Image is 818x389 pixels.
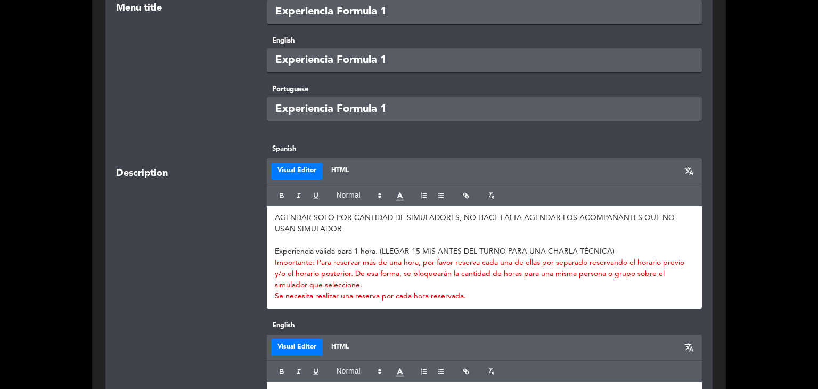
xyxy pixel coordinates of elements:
[267,84,702,95] label: Portuguese
[267,97,702,121] input: Write title here
[681,163,698,180] button: translate
[275,213,694,235] p: AGENDAR SOLO POR CANTIDAD DE SIMULADORES, NO HACE FALTA AGENDAR LOS ACOMPAÑANTES QUE NO USAN SIMU...
[267,35,702,46] label: English
[271,339,323,356] button: Visual Editor
[275,259,686,289] span: Importante: Para reservar más de una hora, por favor reserva cada una de ellas por separado reser...
[684,343,694,352] span: translate
[267,48,702,72] input: Write title here
[684,166,694,176] span: translate
[681,339,698,356] button: translate
[325,339,355,356] button: HTML
[267,143,702,155] label: Spanish
[271,163,323,180] button: Visual Editor
[325,163,355,180] button: HTML
[116,1,162,16] span: Menu title
[275,293,466,300] span: Se necesita realizar una reserva por cada hora reservada.
[116,166,168,181] span: Description
[275,246,694,257] p: Experiencia válida para 1 hora. (LLEGAR 15 MIS ANTES DEL TURNO PARA UNA CHARLA TÉCNICA)
[267,320,702,331] label: English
